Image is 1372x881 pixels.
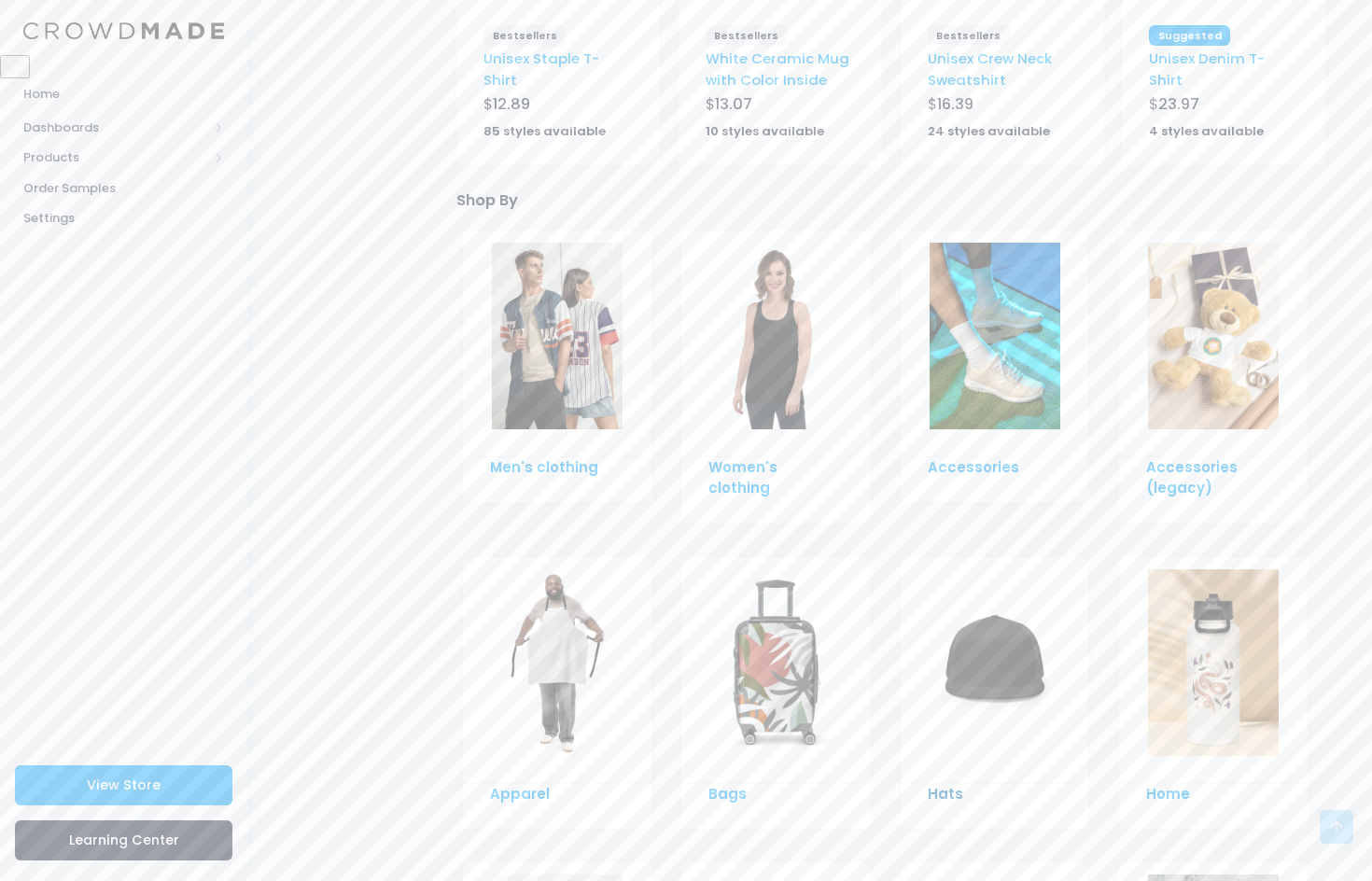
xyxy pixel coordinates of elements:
a: Women's clothing [708,457,777,497]
span: Learning Center [69,831,179,849]
span: 23.97 [1158,93,1199,115]
span: 12.89 [493,93,530,115]
a: White Ceramic Mug with Color Inside [706,49,849,89]
a: Hats [928,784,963,804]
span: Settings [23,209,224,228]
a: Men's clothing [490,457,598,477]
div: $ [483,93,633,119]
div: $ [1149,93,1298,119]
div: $ [928,93,1077,119]
a: Bags [708,784,747,804]
a: Unisex Denim T-Shirt [1149,49,1265,89]
span: Home [23,85,224,104]
strong: 10 styles available [706,122,824,140]
span: 13.07 [715,93,752,115]
span: Products [23,148,208,167]
div: $ [706,93,855,119]
a: Unisex Crew Neck Sweatshirt [928,49,1052,89]
span: 16.39 [937,93,973,115]
a: Accessories (legacy) [1146,457,1238,497]
a: Home [1146,784,1190,804]
a: View Store [15,765,232,805]
div: Shop By [456,180,1325,212]
a: Accessories [928,457,1019,477]
strong: 85 styles available [483,122,606,140]
a: Learning Center [15,820,232,860]
a: Apparel [490,784,550,804]
span: Dashboards [23,119,208,137]
strong: 24 styles available [928,122,1050,140]
a: Unisex Staple T-Shirt [483,49,599,89]
strong: 4 styles available [1149,122,1264,140]
span: View Store [87,776,161,794]
span: Order Samples [23,179,224,198]
img: Logo [23,22,224,40]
